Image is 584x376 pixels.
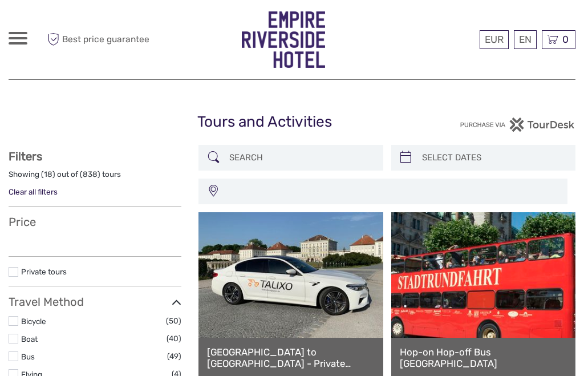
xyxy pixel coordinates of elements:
[44,30,151,49] span: Best price guarantee
[44,169,52,180] label: 18
[460,118,575,132] img: PurchaseViaTourDesk.png
[485,34,504,45] span: EUR
[417,148,570,168] input: SELECT DATES
[514,30,537,49] div: EN
[21,352,35,361] a: Bus
[225,148,377,168] input: SEARCH
[21,334,38,343] a: Boat
[9,215,181,229] h3: Price
[21,317,46,326] a: Bicycle
[166,314,181,328] span: (50)
[561,34,570,45] span: 0
[207,346,374,370] a: [GEOGRAPHIC_DATA] to [GEOGRAPHIC_DATA] - Private Transfer
[9,149,42,163] strong: Filters
[21,267,67,276] a: Private tours
[9,187,58,196] a: Clear all filters
[83,169,98,180] label: 838
[400,346,567,370] a: Hop-on Hop-off Bus [GEOGRAPHIC_DATA]
[167,332,181,345] span: (40)
[167,350,181,363] span: (49)
[9,169,181,187] div: Showing ( ) out of ( ) tours
[9,295,181,309] h3: Travel Method
[242,11,325,68] img: 1940-5c6b0213-3a0f-4af1-9130-48e595f11ea5_logo_big.png
[197,113,386,131] h1: Tours and Activities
